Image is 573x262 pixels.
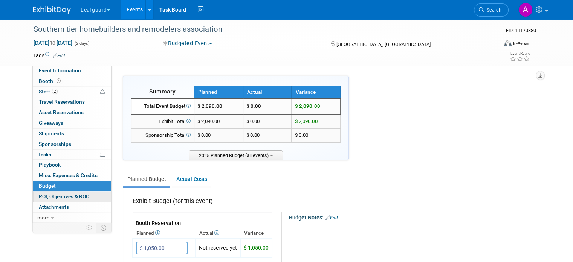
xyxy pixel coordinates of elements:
[39,183,56,189] span: Budget
[53,53,65,58] a: Edit
[39,89,58,95] span: Staff
[96,223,112,233] td: Toggle Event Tabs
[513,41,530,46] div: In-Person
[457,39,530,51] div: Event Format
[289,212,533,222] div: Budget Notes:
[39,204,69,210] span: Attachments
[55,78,62,84] span: Booth not reserved yet
[33,66,111,76] a: Event Information
[100,89,105,95] span: Potential Scheduling Conflict -- at least one attendee is tagged in another overlapping event.
[33,139,111,149] a: Sponsorships
[510,52,530,55] div: Event Rating
[83,223,96,233] td: Personalize Event Tab Strip
[295,118,317,124] span: $ 2,090.00
[39,130,64,136] span: Shipments
[474,3,509,17] a: Search
[243,86,292,98] th: Actual
[39,120,63,126] span: Giveaways
[123,172,170,186] a: Planned Budget
[243,115,292,129] td: $ 0.00
[39,78,62,84] span: Booth
[33,52,65,59] td: Tags
[33,170,111,181] a: Misc. Expenses & Credits
[33,97,111,107] a: Travel Reservations
[33,107,111,118] a: Asset Reservations
[74,41,90,46] span: (2 days)
[31,23,488,36] div: Southern tier homebuilders and remodelers association
[484,7,501,13] span: Search
[134,103,191,110] div: Total Event Budget
[149,88,176,95] span: Summary
[33,87,111,97] a: Staff2
[197,103,222,109] span: $ 2,090.00
[33,129,111,139] a: Shipments
[134,118,191,125] div: Exhibit Total
[336,41,431,47] span: [GEOGRAPHIC_DATA], [GEOGRAPHIC_DATA]
[292,86,341,98] th: Variance
[160,40,215,47] button: Budgeted Event
[37,215,49,221] span: more
[197,118,220,124] span: $ 2,090.00
[33,76,111,86] a: Booth
[243,98,292,115] td: $ 0.00
[189,150,283,160] span: 2025 Planned Budget (all events)
[172,172,211,186] a: Actual Costs
[33,40,73,46] span: [DATE] [DATE]
[49,40,57,46] span: to
[33,213,111,223] a: more
[295,132,308,138] span: $ 0.00
[33,202,111,212] a: Attachments
[244,245,269,251] span: $ 1,050.00
[518,3,533,17] img: Amy Crawford
[325,215,338,221] a: Edit
[39,67,81,74] span: Event Information
[243,129,292,142] td: $ 0.00
[33,118,111,128] a: Giveaways
[133,197,269,210] div: Exhibit Budget (for this event)
[194,86,243,98] th: Planned
[33,6,71,14] img: ExhibitDay
[52,89,58,94] span: 2
[38,152,51,158] span: Tasks
[33,181,111,191] a: Budget
[33,150,111,160] a: Tasks
[33,192,111,202] a: ROI, Objectives & ROO
[133,212,272,228] td: Booth Reservation
[134,132,191,139] div: Sponsorship Total
[39,172,98,178] span: Misc. Expenses & Credits
[39,99,85,105] span: Travel Reservations
[196,239,240,257] td: Not reserved yet
[39,193,89,199] span: ROI, Objectives & ROO
[197,132,211,138] span: $ 0.00
[295,103,320,109] span: $ 2,090.00
[33,160,111,170] a: Playbook
[196,228,240,239] th: Actual
[504,40,512,46] img: Format-Inperson.png
[133,228,196,239] th: Planned
[506,28,536,33] span: Event ID: 11170880
[39,162,61,168] span: Playbook
[39,109,84,115] span: Asset Reservations
[240,228,272,239] th: Variance
[39,141,71,147] span: Sponsorships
